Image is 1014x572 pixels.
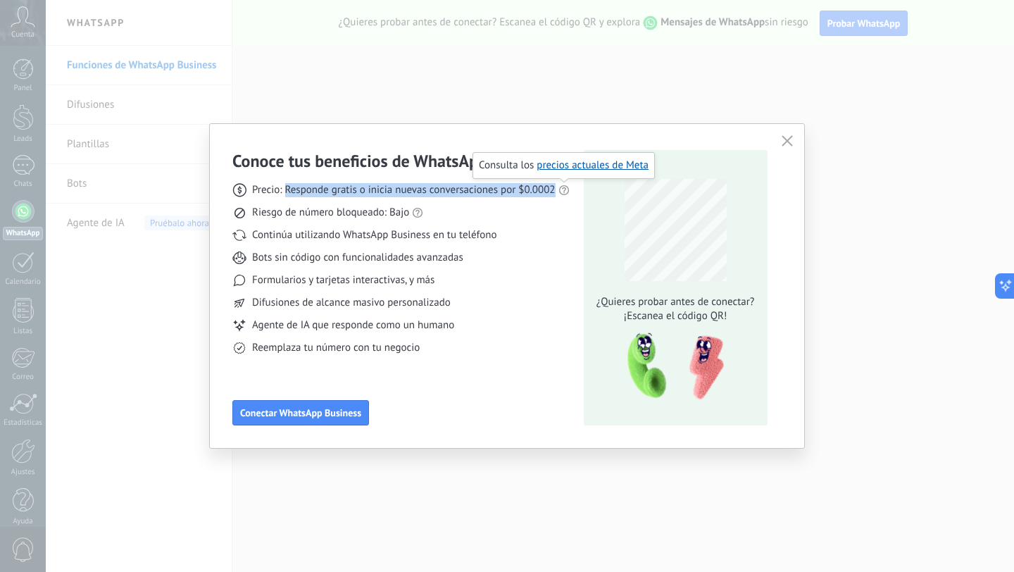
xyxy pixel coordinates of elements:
[252,228,496,242] span: Continúa utilizando WhatsApp Business en tu teléfono
[240,408,361,418] span: Conectar WhatsApp Business
[479,158,649,173] span: Consulta los
[592,309,758,323] span: ¡Escanea el código QR!
[252,251,463,265] span: Bots sin código con funcionalidades avanzadas
[615,329,727,404] img: qr-pic-1x.png
[537,158,649,172] a: precios actuales de Meta
[592,295,758,309] span: ¿Quieres probar antes de conectar?
[252,206,409,220] span: Riesgo de número bloqueado: Bajo
[252,183,556,197] span: Precio: Responde gratis o inicia nuevas conversaciones por $0.0002
[252,318,454,332] span: Agente de IA que responde como un humano
[232,400,369,425] button: Conectar WhatsApp Business
[252,273,434,287] span: Formularios y tarjetas interactivas, y más
[252,296,451,310] span: Difusiones de alcance masivo personalizado
[232,150,487,172] h3: Conoce tus beneficios de WhatsApp
[252,341,420,355] span: Reemplaza tu número con tu negocio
